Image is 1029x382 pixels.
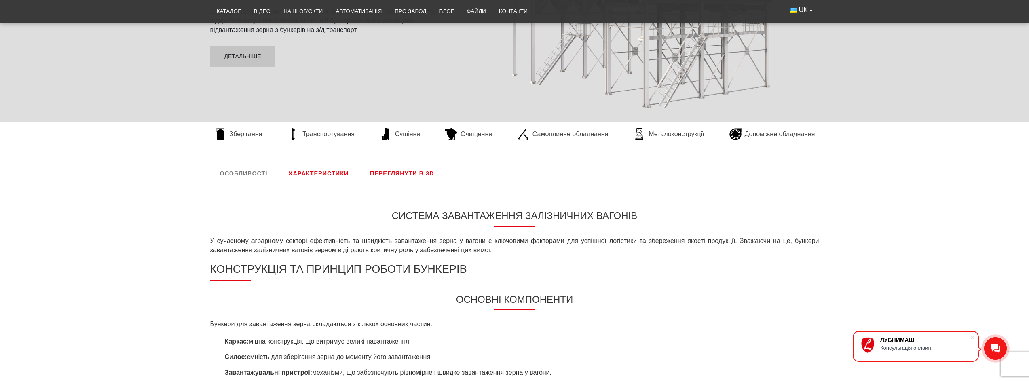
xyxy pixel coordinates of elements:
p: Бункери для завантаження зерна складаються з кількох основних частин: [210,320,819,329]
a: Детальніше [210,46,275,67]
img: Українська [790,8,797,13]
li: механізми, що забезпечують рівномірне і швидке завантаження зерна у вагони. [222,368,819,377]
a: Сушіння [376,128,424,140]
a: Самоплинне обладнання [513,128,612,140]
span: Сушіння [395,130,420,139]
strong: Завантажувальні пристрої: [225,369,313,376]
a: Характеристики [279,163,358,184]
h2: Конструкція та принцип роботи бункерів [210,263,819,281]
span: Зберігання [230,130,262,139]
a: Особливості [210,163,277,184]
strong: Каркас: [225,338,249,345]
span: Допоміжне обладнання [745,130,815,139]
a: Відео [247,2,277,20]
a: Переглянути в 3D [360,163,444,184]
li: ємність для зберігання зерна до моменту його завантаження. [222,352,819,361]
a: Контакти [492,2,534,20]
span: Очищення [461,130,492,139]
a: Допоміжне обладнання [725,128,819,140]
span: Металоконструкції [649,130,704,139]
span: Самоплинне обладнання [532,130,608,139]
a: Каталог [210,2,247,20]
a: Наші об’єкти [277,2,329,20]
a: Блог [433,2,460,20]
div: ЛУБНИМАШ [880,337,970,343]
span: Транспортування [302,130,355,139]
strong: Силос: [225,353,247,360]
div: Консультація онлайн. [880,345,970,351]
button: UK [784,2,819,18]
p: У сучасному аграрному секторі ефективність та швидкість завантаження зерна у вагони є ключовими ф... [210,236,819,255]
a: Зберігання [210,128,266,140]
a: Транспортування [283,128,359,140]
li: міцна конструкція, що витримує великі навантаження. [222,337,819,346]
h3: Основні компоненти [210,294,819,310]
a: Про завод [388,2,433,20]
h3: Система завантаження залізничних вагонів [210,210,819,227]
span: UK [799,6,808,15]
a: Очищення [441,128,496,140]
a: Файли [460,2,492,20]
a: Автоматизація [329,2,388,20]
a: Металоконструкції [629,128,708,140]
